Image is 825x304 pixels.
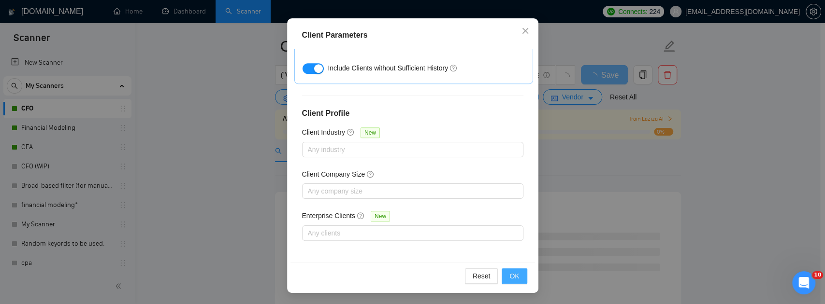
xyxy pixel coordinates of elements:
[302,108,523,119] h4: Client Profile
[367,170,375,178] span: question-circle
[347,128,355,136] span: question-circle
[302,169,365,180] h5: Client Company Size
[328,64,448,72] span: Include Clients without Sufficient History
[812,271,823,279] span: 10
[792,271,815,294] iframe: Intercom live chat
[450,64,458,72] span: question-circle
[357,212,365,220] span: question-circle
[371,211,390,221] span: New
[512,18,538,44] button: Close
[302,29,523,41] div: Client Parameters
[302,210,356,221] h5: Enterprise Clients
[521,27,529,35] span: close
[502,268,527,284] button: OK
[361,127,380,138] span: New
[473,271,491,281] span: Reset
[509,271,519,281] span: OK
[302,127,345,138] h5: Client Industry
[465,268,498,284] button: Reset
